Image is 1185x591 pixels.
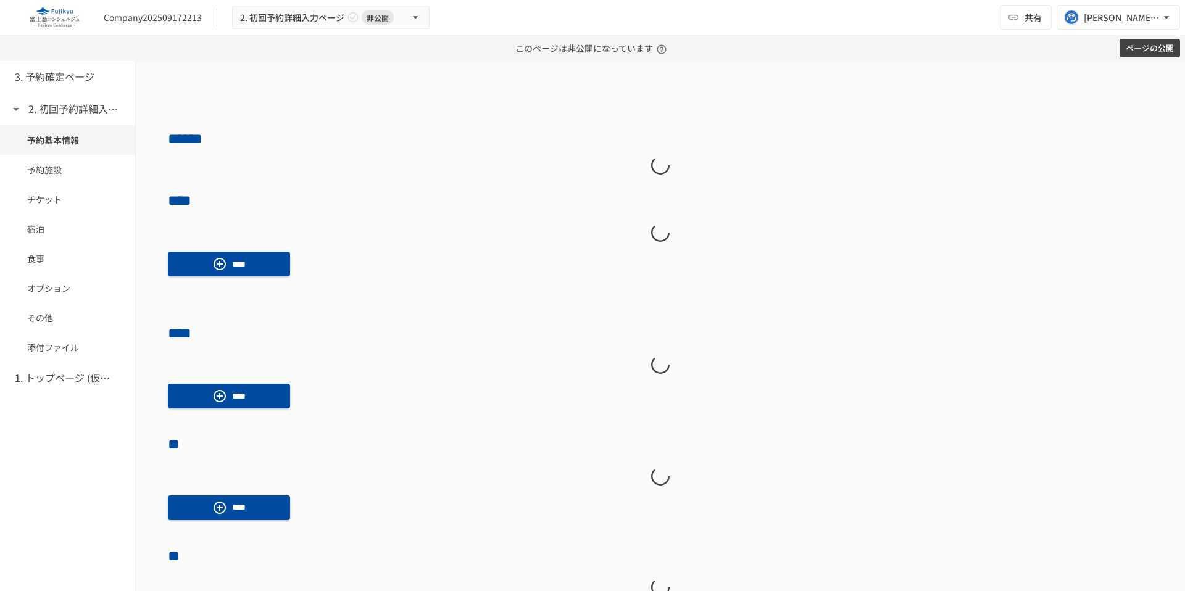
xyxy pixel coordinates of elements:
[232,6,430,30] button: 2. 初回予約詳細入力ページ非公開
[515,35,670,61] p: このページは非公開になっています
[27,341,108,354] span: 添付ファイル
[27,133,108,147] span: 予約基本情報
[27,252,108,265] span: 食事
[27,163,108,176] span: 予約施設
[28,101,127,117] h6: 2. 初回予約詳細入力ページ
[27,311,108,324] span: その他
[1057,5,1180,30] button: [PERSON_NAME][EMAIL_ADDRESS][PERSON_NAME][DOMAIN_NAME]
[27,281,108,295] span: オプション
[104,11,202,24] div: Company202509172213
[362,11,394,24] span: 非公開
[27,192,108,206] span: チケット
[15,370,114,386] h6: 1. トップページ (仮予約一覧)
[240,10,344,25] span: 2. 初回予約詳細入力ページ
[27,222,108,236] span: 宿泊
[1084,10,1160,25] div: [PERSON_NAME][EMAIL_ADDRESS][PERSON_NAME][DOMAIN_NAME]
[15,7,94,27] img: eQeGXtYPV2fEKIA3pizDiVdzO5gJTl2ahLbsPaD2E4R
[1025,10,1042,24] span: 共有
[15,69,94,85] h6: 3. 予約確定ページ
[1000,5,1052,30] button: 共有
[1120,39,1180,58] button: ページの公開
